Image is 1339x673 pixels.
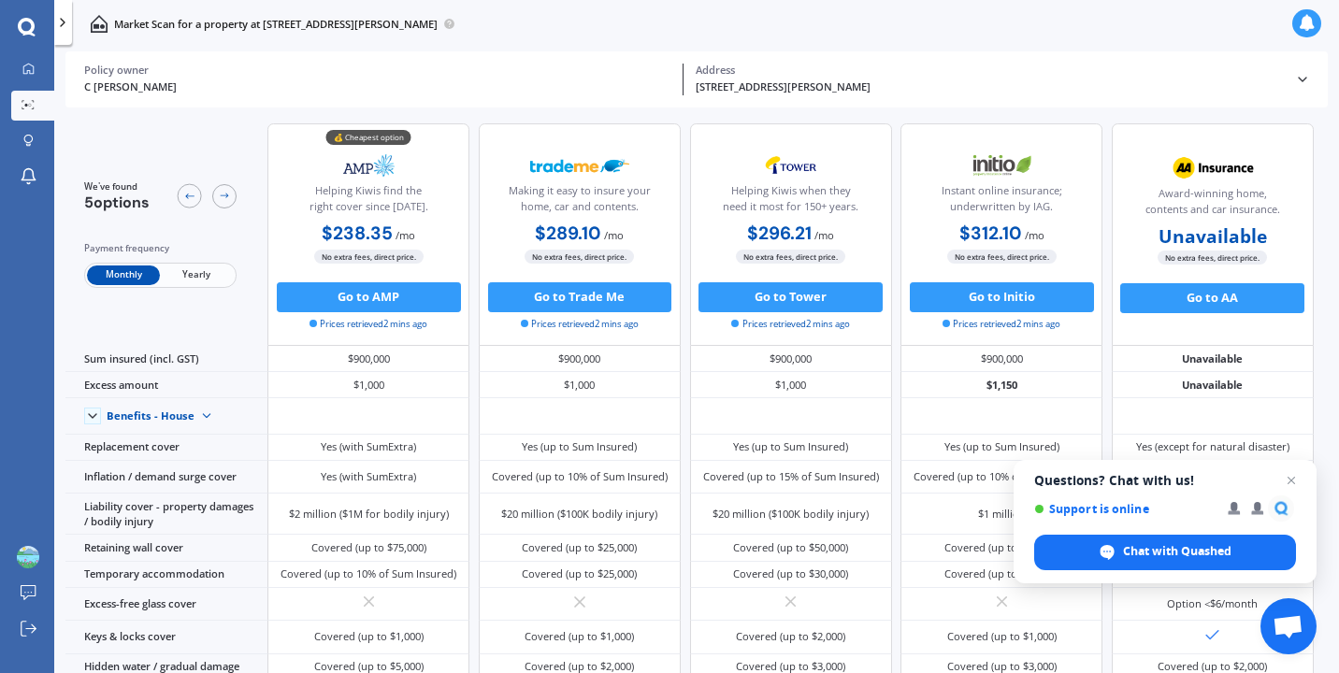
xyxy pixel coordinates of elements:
[914,469,1089,484] div: Covered (up to 10% of Sum Insured)
[90,15,108,33] img: home-and-contents.b802091223b8502ef2dd.svg
[160,265,233,285] span: Yearly
[492,469,668,484] div: Covered (up to 10% of Sum Insured)
[65,346,267,372] div: Sum insured (incl. GST)
[522,439,637,454] div: Yes (up to Sum Insured)
[900,346,1102,372] div: $900,000
[604,228,624,242] span: / mo
[492,183,668,221] div: Making it easy to insure your home, car and contents.
[84,180,150,193] span: We've found
[1159,229,1267,244] b: Unavailable
[87,265,160,285] span: Monthly
[194,404,219,428] img: Benefit content down
[65,461,267,494] div: Inflation / demand surge cover
[733,566,848,581] div: Covered (up to $30,000)
[944,439,1059,454] div: Yes (up to Sum Insured)
[314,629,424,644] div: Covered (up to $1,000)
[952,147,1051,184] img: Initio.webp
[530,147,629,184] img: Trademe.webp
[289,507,449,522] div: $2 million ($1M for bodily injury)
[522,540,637,555] div: Covered (up to $25,000)
[1260,598,1317,654] a: Open chat
[1167,596,1258,611] div: Option <$6/month
[521,318,639,331] span: Prices retrieved 2 mins ago
[525,250,634,264] span: No extra fees, direct price.
[1163,150,1262,187] img: AA.webp
[1034,502,1215,516] span: Support is online
[84,79,671,95] div: C [PERSON_NAME]
[947,250,1057,264] span: No extra fees, direct price.
[267,372,469,398] div: $1,000
[731,318,849,331] span: Prices retrieved 2 mins ago
[321,469,416,484] div: Yes (with SumExtra)
[525,629,634,644] div: Covered (up to $1,000)
[114,17,438,32] p: Market Scan for a property at [STREET_ADDRESS][PERSON_NAME]
[488,282,672,312] button: Go to Trade Me
[65,535,267,561] div: Retaining wall cover
[747,222,812,245] b: $296.21
[943,318,1060,331] span: Prices retrieved 2 mins ago
[1034,535,1296,570] span: Chat with Quashed
[690,372,892,398] div: $1,000
[736,629,845,644] div: Covered (up to $2,000)
[65,562,267,588] div: Temporary accommodation
[733,540,848,555] div: Covered (up to $50,000)
[1112,372,1314,398] div: Unavailable
[959,222,1022,245] b: $312.10
[944,566,1059,581] div: Covered (up to $20,000)
[947,629,1057,644] div: Covered (up to $1,000)
[702,183,878,221] div: Helping Kiwis when they need it most for 150+ years.
[479,372,681,398] div: $1,000
[703,469,879,484] div: Covered (up to 15% of Sum Insured)
[321,439,416,454] div: Yes (with SumExtra)
[65,372,267,398] div: Excess amount
[1125,186,1301,223] div: Award-winning home, contents and car insurance.
[84,64,671,77] div: Policy owner
[736,250,845,264] span: No extra fees, direct price.
[396,228,415,242] span: / mo
[311,540,426,555] div: Covered (up to $75,000)
[320,147,419,184] img: AMP.webp
[65,435,267,461] div: Replacement cover
[65,588,267,621] div: Excess-free glass cover
[1025,228,1044,242] span: / mo
[1034,473,1296,488] span: Questions? Chat with us!
[741,147,841,184] img: Tower.webp
[535,222,601,245] b: $289.10
[281,183,456,221] div: Helping Kiwis find the right cover since [DATE].
[310,318,427,331] span: Prices retrieved 2 mins ago
[696,79,1283,95] div: [STREET_ADDRESS][PERSON_NAME]
[713,507,869,522] div: $20 million ($100K bodily injury)
[479,346,681,372] div: $900,000
[267,346,469,372] div: $900,000
[65,494,267,535] div: Liability cover - property damages / bodily injury
[1136,439,1289,454] div: Yes (except for natural disaster)
[733,439,848,454] div: Yes (up to Sum Insured)
[1112,346,1314,372] div: Unavailable
[910,282,1094,312] button: Go to Initio
[314,250,424,264] span: No extra fees, direct price.
[978,507,1026,522] div: $1 million
[281,566,456,581] div: Covered (up to 10% of Sum Insured)
[17,546,39,568] img: ACg8ocKPxoxA7-m4q28v0_JQYtbSV1mvzbh3ikRTScHGp_1_ycyovUFsUw=s96-c
[1158,251,1267,265] span: No extra fees, direct price.
[277,282,461,312] button: Go to AMP
[1120,283,1304,313] button: Go to AA
[1123,543,1231,560] span: Chat with Quashed
[944,540,1059,555] div: Covered (up to $25,000)
[107,409,194,422] div: Benefits - House
[690,346,892,372] div: $900,000
[65,621,267,653] div: Keys & locks cover
[900,372,1102,398] div: $1,150
[914,183,1089,221] div: Instant online insurance; underwritten by IAG.
[322,222,393,245] b: $238.35
[522,566,637,581] div: Covered (up to $25,000)
[326,130,411,145] div: 💰 Cheapest option
[696,64,1283,77] div: Address
[698,282,883,312] button: Go to Tower
[84,241,237,256] div: Payment frequency
[84,193,150,212] span: 5 options
[501,507,657,522] div: $20 million ($100K bodily injury)
[814,228,834,242] span: / mo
